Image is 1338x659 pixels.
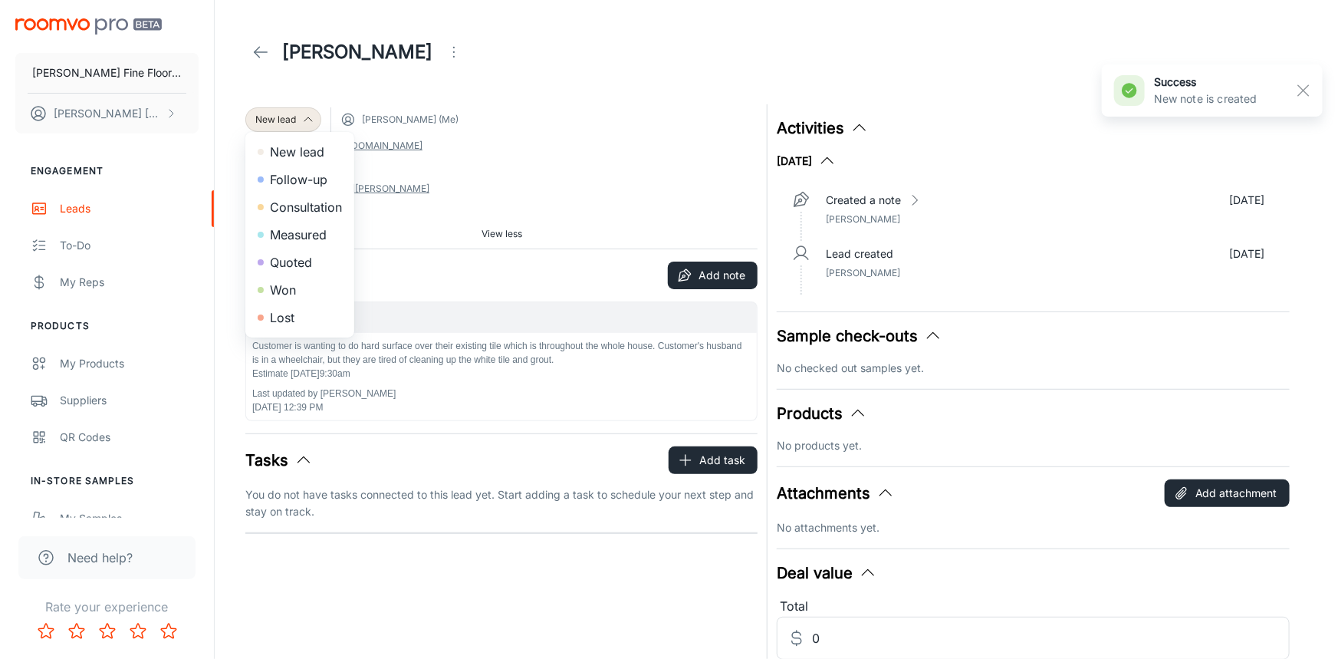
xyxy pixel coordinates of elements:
[245,304,354,331] li: Lost
[245,138,354,166] li: New lead
[245,193,354,221] li: Consultation
[1154,74,1257,91] h6: success
[245,166,354,193] li: Follow-up
[1154,91,1257,107] p: New note is created
[245,249,354,276] li: Quoted
[245,221,354,249] li: Measured
[245,276,354,304] li: Won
